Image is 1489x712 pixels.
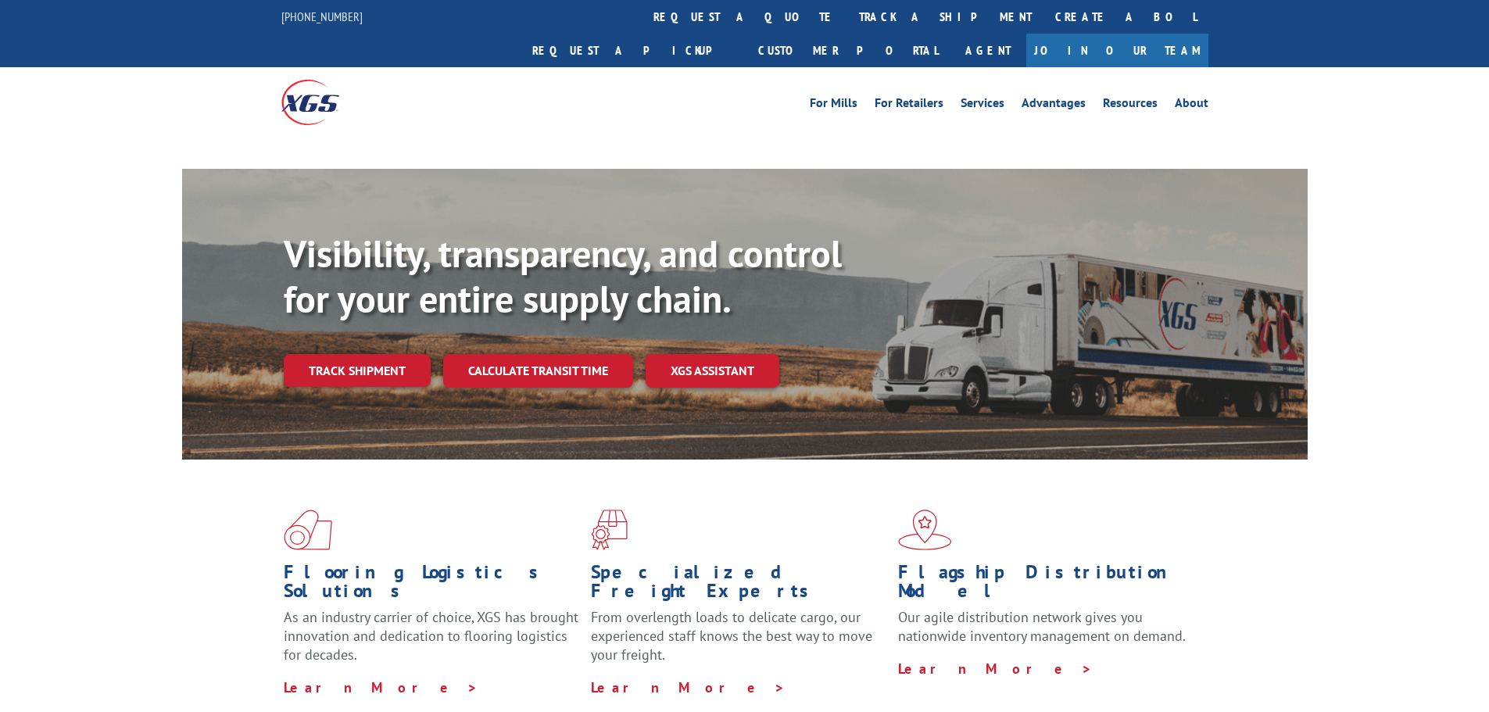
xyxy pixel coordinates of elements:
[284,510,332,550] img: xgs-icon-total-supply-chain-intelligence-red
[1022,97,1086,114] a: Advantages
[281,9,363,24] a: [PHONE_NUMBER]
[950,34,1026,67] a: Agent
[746,34,950,67] a: Customer Portal
[1175,97,1208,114] a: About
[591,563,886,608] h1: Specialized Freight Experts
[284,678,478,696] a: Learn More >
[591,678,786,696] a: Learn More >
[875,97,943,114] a: For Retailers
[591,510,628,550] img: xgs-icon-focused-on-flooring-red
[961,97,1004,114] a: Services
[810,97,857,114] a: For Mills
[284,563,579,608] h1: Flooring Logistics Solutions
[1026,34,1208,67] a: Join Our Team
[1103,97,1158,114] a: Resources
[898,563,1194,608] h1: Flagship Distribution Model
[898,510,952,550] img: xgs-icon-flagship-distribution-model-red
[284,608,578,664] span: As an industry carrier of choice, XGS has brought innovation and dedication to flooring logistics...
[521,34,746,67] a: Request a pickup
[591,608,886,678] p: From overlength loads to delicate cargo, our experienced staff knows the best way to move your fr...
[646,354,779,388] a: XGS ASSISTANT
[898,608,1186,645] span: Our agile distribution network gives you nationwide inventory management on demand.
[284,354,431,387] a: Track shipment
[898,660,1093,678] a: Learn More >
[284,229,842,323] b: Visibility, transparency, and control for your entire supply chain.
[443,354,633,388] a: Calculate transit time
